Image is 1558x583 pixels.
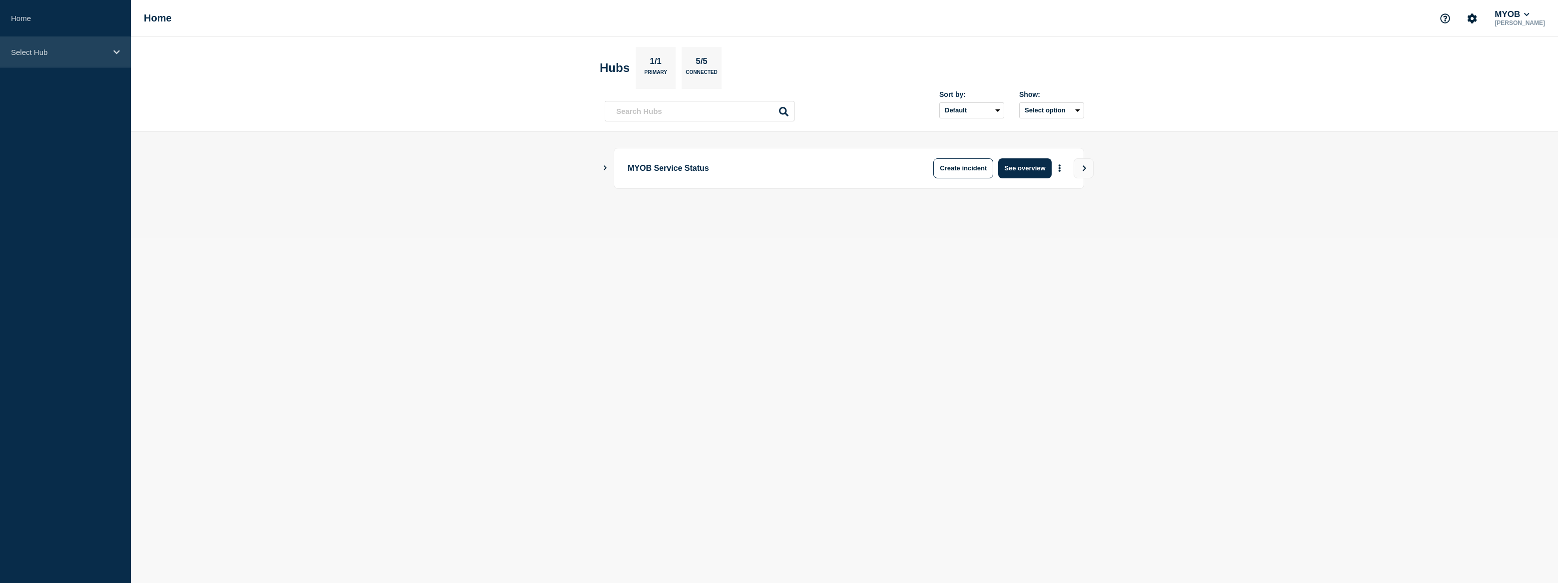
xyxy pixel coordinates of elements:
[144,12,172,24] h1: Home
[646,56,666,69] p: 1/1
[686,69,717,80] p: Connected
[1074,158,1094,178] button: View
[1019,90,1084,98] div: Show:
[998,158,1051,178] button: See overview
[11,48,107,56] p: Select Hub
[603,164,608,172] button: Show Connected Hubs
[600,61,630,75] h2: Hubs
[1493,9,1532,19] button: MYOB
[939,90,1004,98] div: Sort by:
[1462,8,1483,29] button: Account settings
[1493,19,1547,26] p: [PERSON_NAME]
[644,69,667,80] p: Primary
[692,56,712,69] p: 5/5
[1019,102,1084,118] button: Select option
[1435,8,1456,29] button: Support
[933,158,993,178] button: Create incident
[605,101,794,121] input: Search Hubs
[1053,159,1066,177] button: More actions
[628,158,904,178] p: MYOB Service Status
[939,102,1004,118] select: Sort by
